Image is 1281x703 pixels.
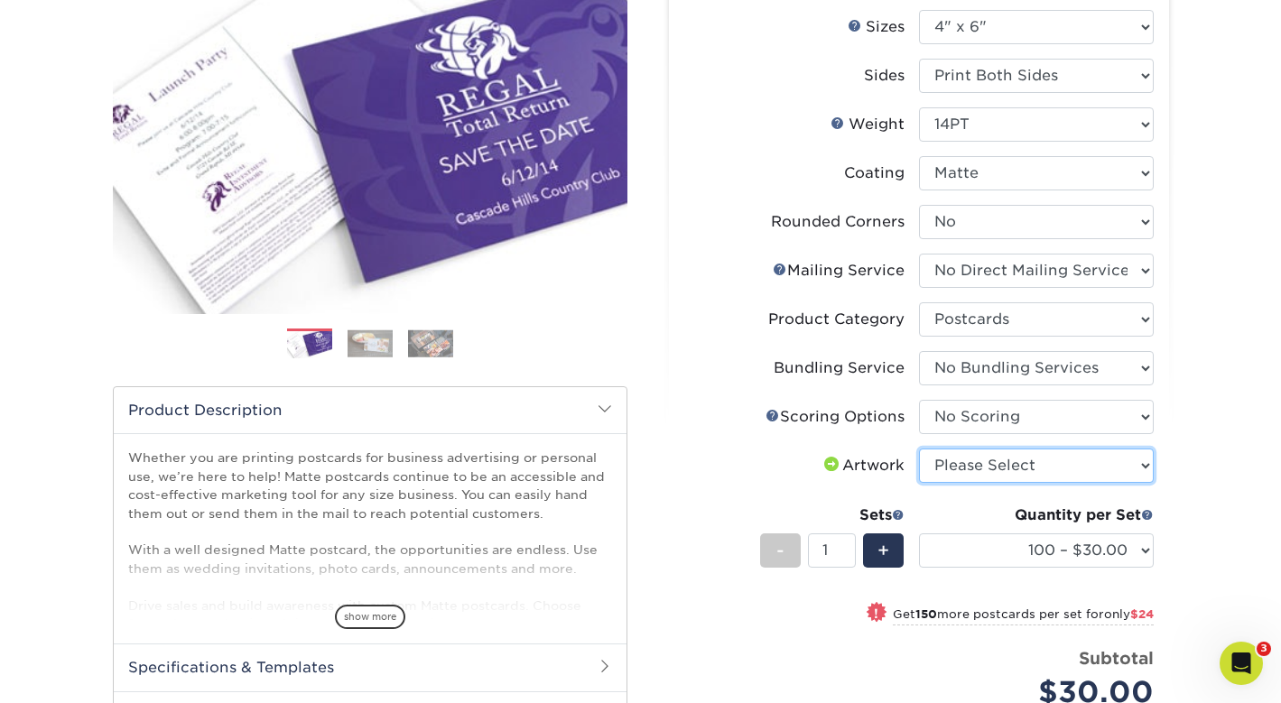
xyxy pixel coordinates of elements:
div: Weight [831,114,905,135]
p: Whether you are printing postcards for business advertising or personal use, we’re here to help! ... [128,449,612,670]
span: + [877,537,889,564]
span: $24 [1130,607,1154,621]
small: Get more postcards per set for [893,607,1154,625]
div: Coating [844,162,905,184]
h2: Specifications & Templates [114,643,627,690]
img: Postcards 02 [348,329,393,357]
div: Sets [760,504,905,526]
h2: Product Description [114,387,627,433]
span: only [1104,607,1154,621]
div: Scoring Options [766,406,905,428]
div: Mailing Service [773,260,905,282]
iframe: Intercom live chat [1220,642,1263,685]
div: Sides [864,65,905,87]
strong: 150 [915,607,937,621]
span: - [776,537,784,564]
div: Quantity per Set [919,504,1154,526]
span: show more [335,605,405,629]
span: 3 [1257,642,1271,656]
span: ! [874,604,878,623]
div: Bundling Service [774,357,905,379]
strong: Subtotal [1079,648,1154,668]
div: Rounded Corners [771,211,905,233]
img: Postcards 03 [408,329,453,357]
div: Artwork [821,455,905,476]
div: Sizes [848,16,905,38]
img: Postcards 01 [287,329,332,361]
div: Product Category [768,309,905,330]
